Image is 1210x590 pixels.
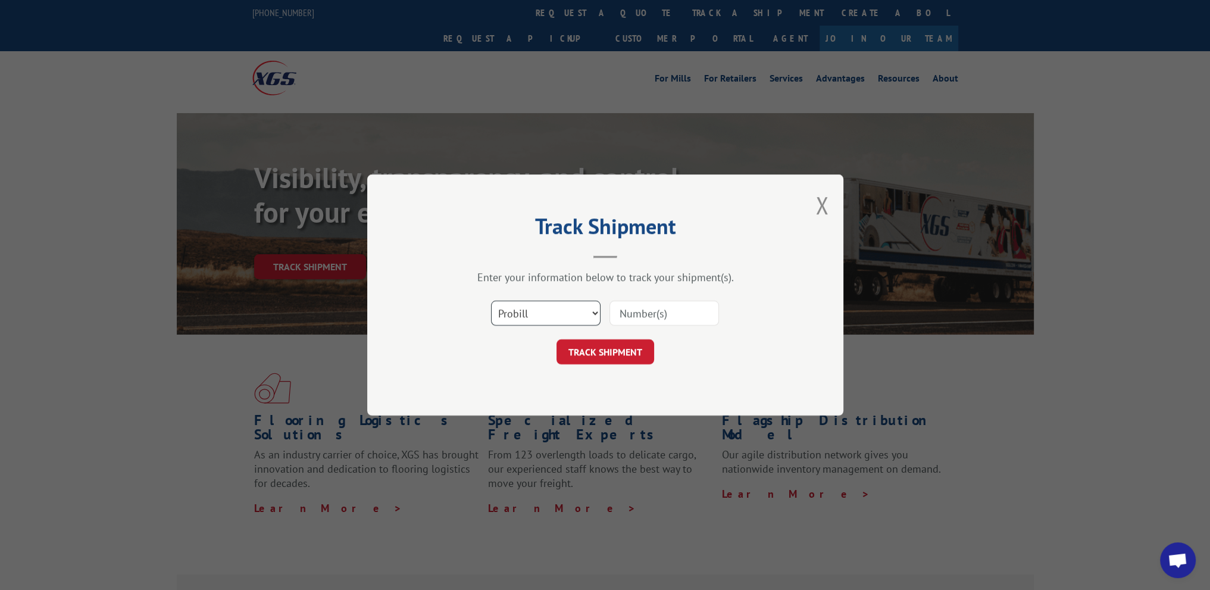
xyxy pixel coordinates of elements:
[609,301,719,326] input: Number(s)
[427,270,784,284] div: Enter your information below to track your shipment(s).
[556,339,654,364] button: TRACK SHIPMENT
[1160,542,1196,578] a: Open chat
[815,189,828,221] button: Close modal
[427,218,784,241] h2: Track Shipment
